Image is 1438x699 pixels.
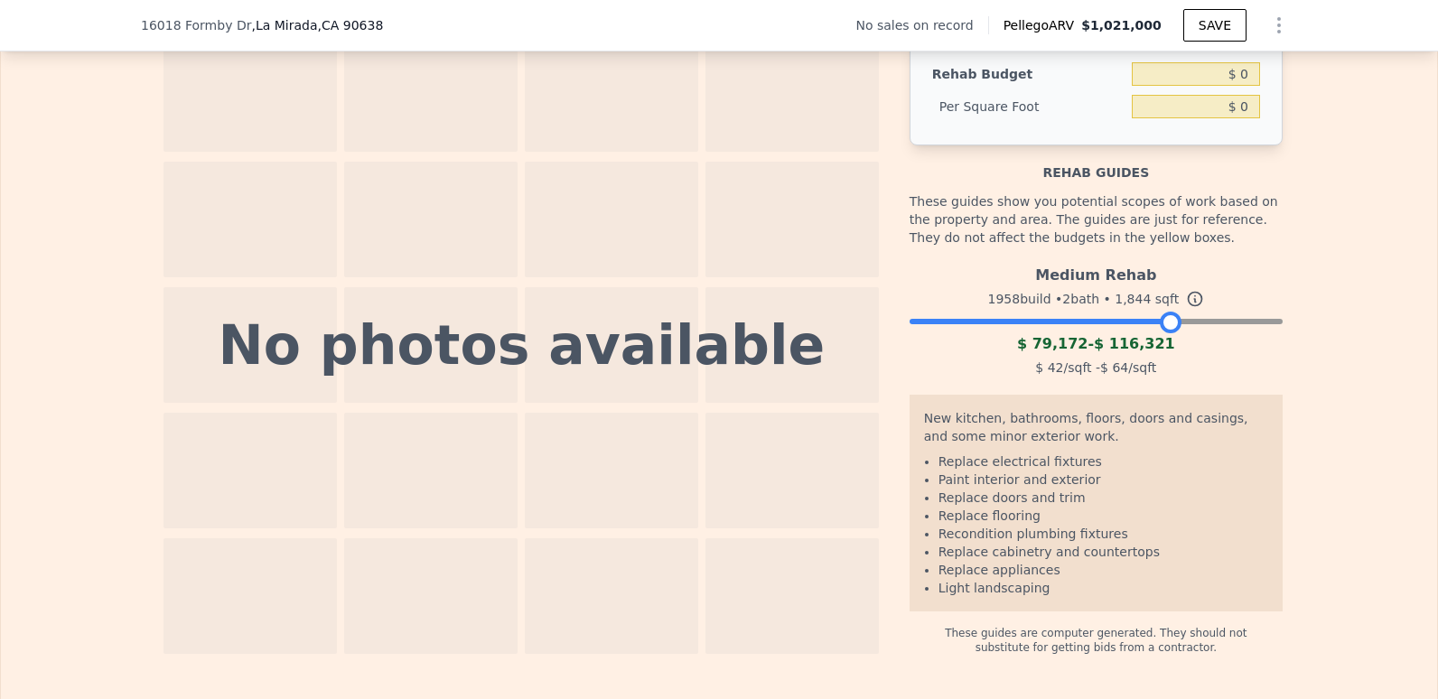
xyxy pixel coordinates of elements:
li: Replace flooring [938,507,1268,525]
li: Paint interior and exterior [938,471,1268,489]
span: $ 79,172 [1017,335,1088,352]
div: These guides show you potential scopes of work based on the property and area. The guides are jus... [910,182,1283,257]
div: - [910,333,1283,355]
button: SAVE [1183,9,1247,42]
li: Replace electrical fixtures [938,452,1268,471]
span: $1,021,000 [1081,18,1162,33]
li: Replace doors and trim [938,489,1268,507]
button: Show Options [1261,7,1297,43]
div: /sqft - /sqft [910,355,1283,380]
span: $ 64 [1100,360,1128,375]
span: 16018 Formby Dr [141,16,251,34]
li: Recondition plumbing fixtures [938,525,1268,543]
div: No sales on record [855,16,987,34]
span: 1,844 [1115,292,1151,306]
div: New kitchen, bathrooms, floors, doors and casings, and some minor exterior work. [924,409,1268,452]
div: These guides are computer generated. They should not substitute for getting bids from a contractor. [910,611,1283,655]
div: Per Square Foot [932,90,1125,123]
span: $ 116,321 [1094,335,1175,352]
div: No photos available [219,318,826,372]
div: Rehab guides [910,145,1283,182]
span: , CA 90638 [317,18,383,33]
div: 1958 build • 2 bath • sqft [910,286,1283,312]
li: Light landscaping [938,579,1268,597]
span: Pellego ARV [1004,16,1082,34]
li: Replace appliances [938,561,1268,579]
li: Replace cabinetry and countertops [938,543,1268,561]
div: Medium Rehab [910,257,1283,286]
div: Rehab Budget [932,58,1125,90]
span: , La Mirada [251,16,383,34]
span: $ 42 [1035,360,1063,375]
